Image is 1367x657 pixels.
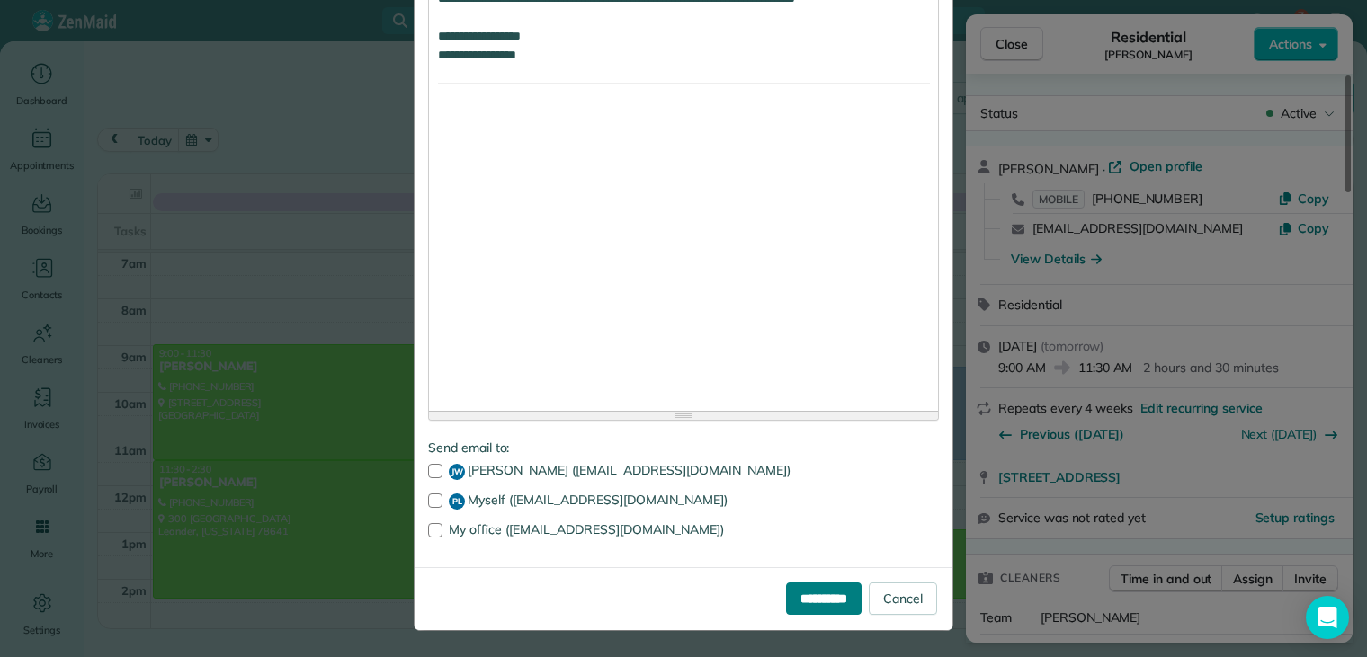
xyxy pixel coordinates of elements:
label: Send email to: [428,439,939,457]
label: Myself ([EMAIL_ADDRESS][DOMAIN_NAME]) [428,493,939,510]
label: [PERSON_NAME] ([EMAIL_ADDRESS][DOMAIN_NAME]) [428,464,939,480]
a: Cancel [869,582,937,615]
div: Open Intercom Messenger [1306,596,1349,639]
label: My office ([EMAIL_ADDRESS][DOMAIN_NAME]) [428,523,939,536]
span: PL [449,493,465,510]
span: JW [449,464,465,480]
div: Resize [429,412,938,420]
